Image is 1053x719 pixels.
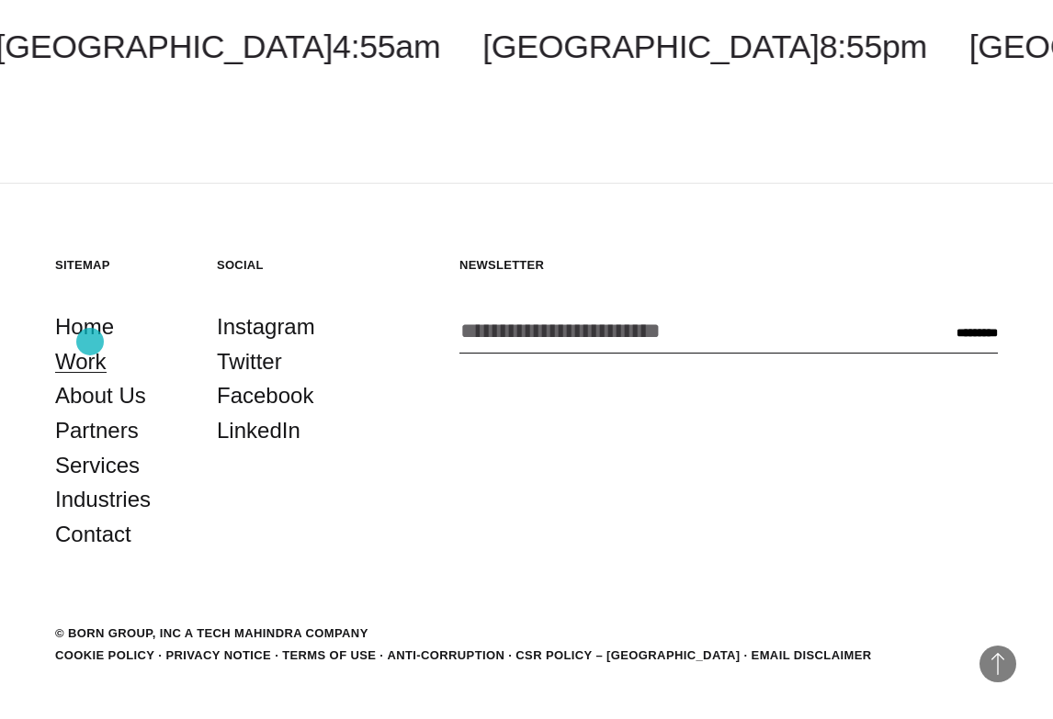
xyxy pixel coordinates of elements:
[217,413,300,448] a: LinkedIn
[482,28,927,65] a: [GEOGRAPHIC_DATA]8:55pm
[55,413,139,448] a: Partners
[979,646,1016,682] button: Back to Top
[282,648,376,662] a: Terms of Use
[55,309,114,344] a: Home
[333,28,440,65] span: 4:55am
[55,448,140,483] a: Services
[165,648,271,662] a: Privacy Notice
[55,517,131,552] a: Contact
[217,378,313,413] a: Facebook
[55,624,368,643] div: © BORN GROUP, INC A Tech Mahindra Company
[55,344,107,379] a: Work
[55,648,154,662] a: Cookie Policy
[55,482,151,517] a: Industries
[515,648,740,662] a: CSR POLICY – [GEOGRAPHIC_DATA]
[459,257,998,273] h5: Newsletter
[217,309,315,344] a: Instagram
[55,257,189,273] h5: Sitemap
[55,378,146,413] a: About Us
[217,257,351,273] h5: Social
[387,648,504,662] a: Anti-Corruption
[752,648,872,662] a: Email Disclaimer
[217,344,282,379] a: Twitter
[820,28,927,65] span: 8:55pm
